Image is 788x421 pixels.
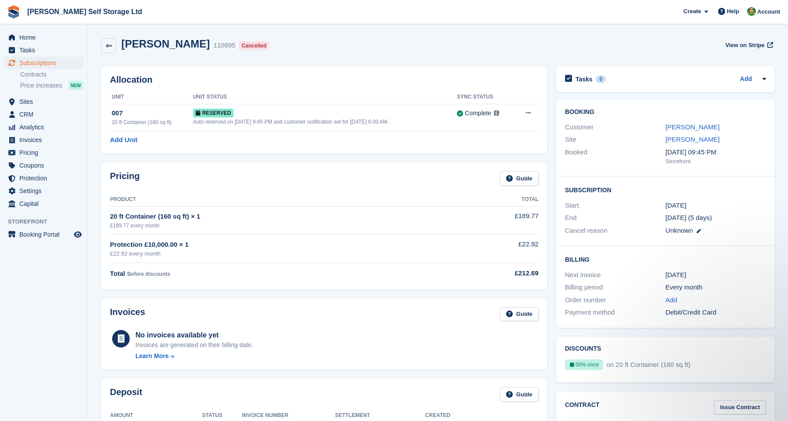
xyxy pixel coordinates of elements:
a: Preview store [73,229,83,240]
span: Reserved [193,109,234,117]
a: menu [4,134,83,146]
th: Sync Status [457,90,514,104]
a: [PERSON_NAME] [665,135,719,143]
div: Next invoice [565,270,666,280]
td: £22.92 [449,234,539,263]
div: [DATE] [665,270,766,280]
h2: Allocation [110,75,539,85]
div: Booked [565,147,666,166]
h2: Deposit [110,387,142,402]
a: [PERSON_NAME] [665,123,719,131]
div: Debit/Credit Card [665,308,766,318]
span: Analytics [19,121,72,133]
div: Complete [465,109,491,118]
span: Settings [19,185,72,197]
div: NEW [69,81,83,90]
img: icon-info-grey-7440780725fd019a000dd9b08b2336e03edf1995a4989e88bcd33f0948082b44.svg [494,110,499,116]
span: [DATE] (5 days) [665,214,712,221]
h2: Tasks [576,75,593,83]
span: Subscriptions [19,57,72,69]
span: Storefront [8,217,88,226]
a: menu [4,198,83,210]
div: Payment method [565,308,666,318]
span: Account [757,7,780,16]
div: Protection £10,000.00 × 1 [110,240,449,250]
span: Booking Portal [19,228,72,241]
time: 2025-10-04 00:00:00 UTC [665,201,686,211]
span: Coupons [19,159,72,172]
h2: Contract [565,400,600,415]
span: Tasks [19,44,72,56]
span: Total [110,270,125,277]
a: Guide [500,171,539,186]
a: menu [4,57,83,69]
span: Create [683,7,701,16]
h2: Booking [565,109,766,116]
td: £189.77 [449,206,539,234]
a: menu [4,228,83,241]
div: Cancelled [239,41,269,50]
a: Add [665,295,677,305]
span: Sites [19,95,72,108]
div: 20 ft Container (160 sq ft) × 1 [110,212,449,222]
span: Help [727,7,739,16]
h2: Discounts [565,345,766,352]
a: Add Unit [110,135,137,145]
div: Billing period [565,282,666,293]
span: View on Stripe [725,41,764,50]
a: menu [4,185,83,197]
a: menu [4,146,83,159]
span: Protection [19,172,72,184]
div: 110895 [213,40,235,51]
h2: [PERSON_NAME] [121,38,210,50]
h2: Billing [565,255,766,264]
a: menu [4,44,83,56]
div: £189.77 every month [110,222,449,230]
a: menu [4,95,83,108]
h2: Invoices [110,307,145,322]
div: £212.69 [449,268,539,278]
span: Before discounts [127,271,170,277]
span: Pricing [19,146,72,159]
div: 007 [112,108,193,118]
a: Price increases NEW [20,81,83,90]
a: menu [4,108,83,121]
img: Joshua Wild [747,7,756,16]
th: Total [449,193,539,207]
div: Storefront [665,157,766,166]
span: Home [19,31,72,44]
a: View on Stripe [722,38,775,52]
div: Start [565,201,666,211]
h2: Pricing [110,171,140,186]
span: Capital [19,198,72,210]
div: Learn More [135,351,168,361]
div: Every month [665,282,766,293]
span: Invoices [19,134,72,146]
div: Auto reserved on [DATE] 9:45 PM and customer notification set for [DATE] 6:00 AM. [193,118,457,126]
a: Issue Contract [714,400,766,415]
div: Cancel reason [565,226,666,236]
a: Guide [500,387,539,402]
div: End [565,213,666,223]
a: menu [4,31,83,44]
span: CRM [19,108,72,121]
a: Contracts [20,70,83,79]
div: 20 ft Container (160 sq ft) [112,118,193,126]
div: No invoices available yet [135,330,253,340]
div: [DATE] 09:45 PM [665,147,766,157]
a: menu [4,159,83,172]
h2: Subscription [565,185,766,194]
a: Add [740,74,752,84]
div: 50% once [565,359,603,370]
th: Unit [110,90,193,104]
a: menu [4,172,83,184]
a: Guide [500,307,539,322]
span: Unknown [665,227,693,234]
div: £22.92 every month [110,249,449,258]
span: on 20 ft Container (160 sq ft) [605,361,690,368]
div: Site [565,135,666,145]
th: Product [110,193,449,207]
img: stora-icon-8386f47178a22dfd0bd8f6a31ec36ba5ce8667c1dd55bd0f319d3a0aa187defe.svg [7,5,20,18]
div: Customer [565,122,666,132]
span: Price increases [20,81,62,90]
